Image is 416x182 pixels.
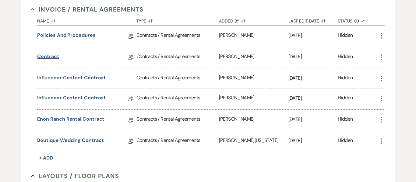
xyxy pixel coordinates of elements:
a: Enon Ranch Rental Contract [37,115,104,125]
div: Contracts / Rental Agreements [136,110,219,131]
div: Hidden [338,32,353,41]
p: [DATE] [288,115,338,123]
a: Boutique Wedding Contract [37,137,104,146]
div: [PERSON_NAME][US_STATE] [219,131,288,152]
div: [PERSON_NAME] [219,68,288,88]
div: [PERSON_NAME] [219,26,288,47]
button: + Add [37,154,55,162]
button: Layouts / Floor Plans [31,171,119,180]
div: Contracts / Rental Agreements [136,47,219,68]
a: Contract [37,53,59,62]
div: Contracts / Rental Agreements [136,131,219,152]
p: [DATE] [288,74,338,82]
span: Status [338,19,352,23]
div: Contracts / Rental Agreements [136,26,219,47]
button: Name [37,14,136,26]
button: Influencer Content Contract [37,74,106,81]
span: + Add [39,155,53,161]
div: [PERSON_NAME] [219,47,288,68]
div: Hidden [338,74,353,82]
div: Contracts / Rental Agreements [136,88,219,109]
p: [DATE] [288,32,338,39]
a: Policies and Procedures [37,32,95,41]
p: [DATE] [288,94,338,102]
div: Hidden [338,115,353,125]
div: [PERSON_NAME] [219,110,288,131]
button: Status [338,14,377,26]
button: Added By [219,14,288,26]
div: Hidden [338,53,353,62]
button: Invoice / Rental Agreements [31,5,143,14]
div: [PERSON_NAME] [219,88,288,109]
div: Contracts / Rental Agreements [136,68,219,88]
p: [DATE] [288,137,338,145]
div: Hidden [338,137,353,146]
button: Last Edit Date [288,14,338,26]
p: [DATE] [288,53,338,61]
div: Hidden [338,94,353,104]
a: Influencer Content Contract [37,94,106,104]
button: Type [136,14,219,26]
